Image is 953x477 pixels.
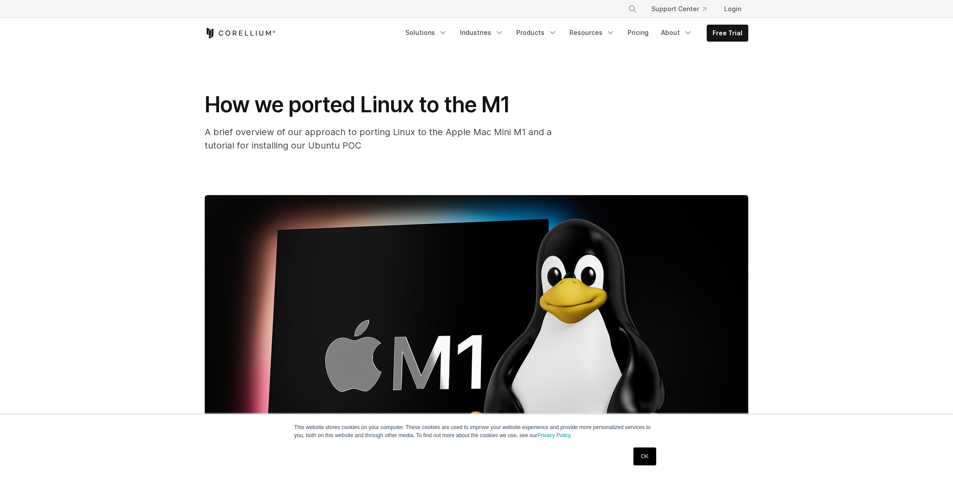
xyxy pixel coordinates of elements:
a: Products [511,25,562,41]
span: How we ported Linux to the M1 [205,91,510,118]
a: Free Trial [707,25,748,41]
a: Industries [455,25,509,41]
a: Privacy Policy. [537,432,572,439]
div: Navigation Menu [400,25,748,42]
a: Solutions [400,25,453,41]
span: A brief overview of our approach to porting Linux to the Apple Mac Mini M1 and a tutorial for ins... [205,127,552,151]
a: OK [633,447,656,465]
a: Support Center [644,1,713,17]
div: Navigation Menu [617,1,748,17]
a: Resources [564,25,620,41]
a: Corellium Home [205,28,276,38]
a: About [656,25,698,41]
a: Login [717,1,748,17]
p: This website stores cookies on your computer. These cookies are used to improve your website expe... [294,423,659,439]
a: Pricing [622,25,654,41]
button: Search [624,1,641,17]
